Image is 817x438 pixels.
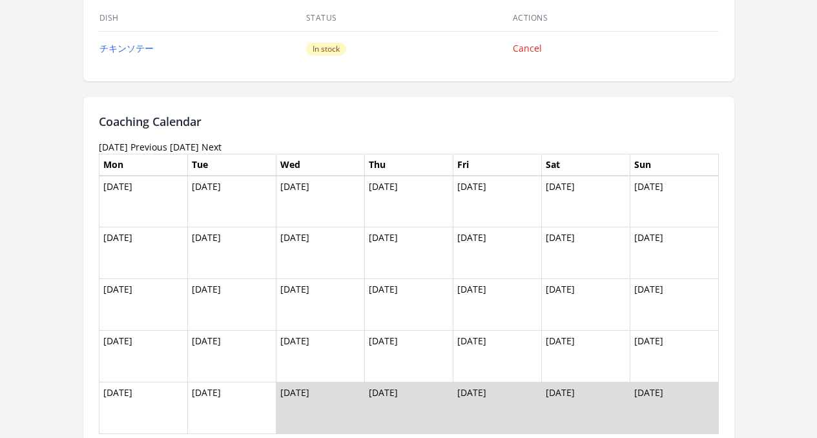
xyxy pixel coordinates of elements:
[99,331,187,382] td: [DATE]
[541,154,630,176] th: Sat
[202,141,222,153] a: Next
[513,42,542,54] a: Cancel
[187,154,276,176] th: Tue
[99,154,187,176] th: Mon
[453,279,541,331] td: [DATE]
[512,5,719,32] th: Actions
[276,227,364,279] td: [DATE]
[541,382,630,434] td: [DATE]
[130,141,167,153] a: Previous
[630,154,718,176] th: Sun
[453,154,541,176] th: Fri
[453,382,541,434] td: [DATE]
[276,382,364,434] td: [DATE]
[99,112,719,130] h2: Coaching Calendar
[276,176,364,227] td: [DATE]
[364,227,453,279] td: [DATE]
[364,176,453,227] td: [DATE]
[541,176,630,227] td: [DATE]
[276,279,364,331] td: [DATE]
[541,227,630,279] td: [DATE]
[364,154,453,176] th: Thu
[276,154,364,176] th: Wed
[541,279,630,331] td: [DATE]
[187,227,276,279] td: [DATE]
[364,279,453,331] td: [DATE]
[99,176,187,227] td: [DATE]
[453,331,541,382] td: [DATE]
[453,227,541,279] td: [DATE]
[187,279,276,331] td: [DATE]
[541,331,630,382] td: [DATE]
[187,176,276,227] td: [DATE]
[99,141,128,153] time: [DATE]
[99,279,187,331] td: [DATE]
[630,176,718,227] td: [DATE]
[99,227,187,279] td: [DATE]
[170,141,199,153] a: [DATE]
[306,43,346,56] span: In stock
[99,42,154,54] a: チキンソテー
[364,382,453,434] td: [DATE]
[364,331,453,382] td: [DATE]
[630,331,718,382] td: [DATE]
[187,382,276,434] td: [DATE]
[99,382,187,434] td: [DATE]
[630,227,718,279] td: [DATE]
[305,5,512,32] th: Status
[453,176,541,227] td: [DATE]
[187,331,276,382] td: [DATE]
[276,331,364,382] td: [DATE]
[630,279,718,331] td: [DATE]
[630,382,718,434] td: [DATE]
[99,5,305,32] th: Dish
